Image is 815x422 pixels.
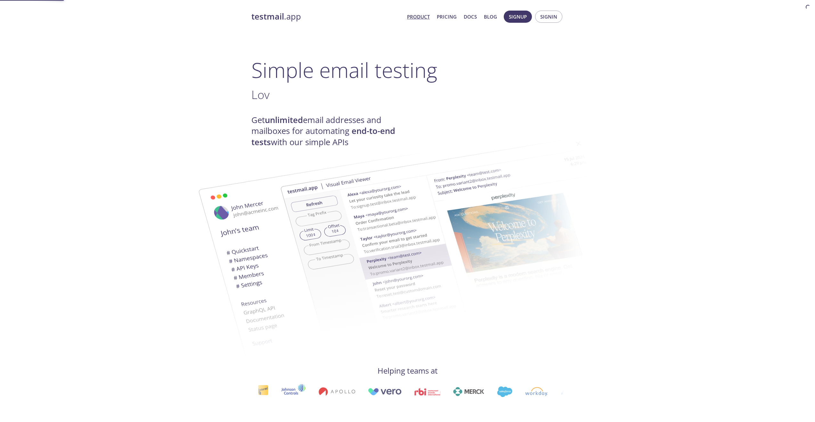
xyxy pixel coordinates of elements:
[272,384,296,399] img: johnsoncontrols
[540,12,557,21] span: Signin
[251,11,402,22] a: testmail.app
[484,12,497,21] a: Blog
[251,11,284,22] strong: testmail
[251,115,408,148] h4: Get email addresses and mailboxes for automating with our simple APIs
[516,387,539,396] img: workday
[265,114,303,126] strong: unlimited
[251,58,564,82] h1: Simple email testing
[309,387,346,396] img: apollo
[407,12,430,21] a: Product
[509,12,527,21] span: Signup
[487,386,503,397] img: salesforce
[464,12,477,21] a: Docs
[251,366,564,376] h4: Helping teams at
[251,87,270,103] span: Lov
[444,387,475,396] img: merck
[535,11,562,23] button: Signin
[405,388,431,395] img: rbi
[358,388,392,395] img: vero
[280,128,626,344] img: testmail-email-viewer
[175,148,520,365] img: testmail-email-viewer
[437,12,457,21] a: Pricing
[251,125,395,147] strong: end-to-end tests
[504,11,532,23] button: Signup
